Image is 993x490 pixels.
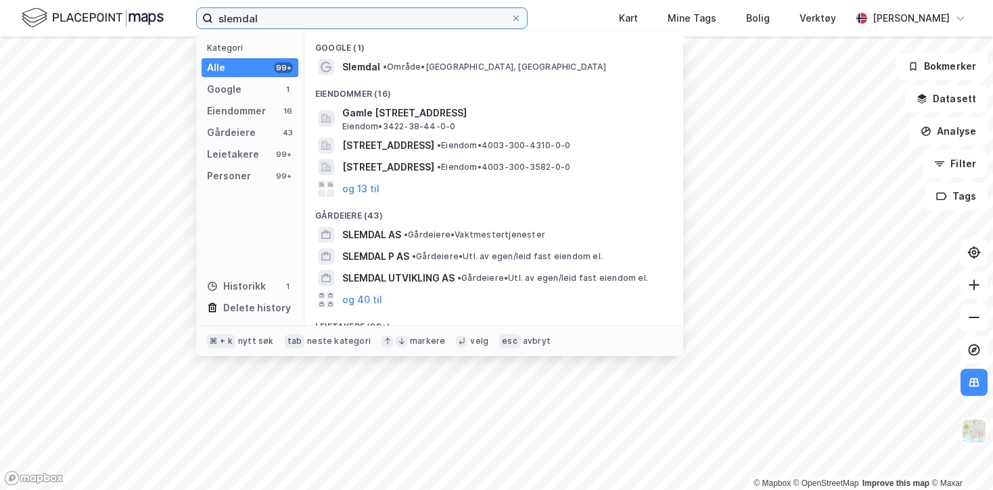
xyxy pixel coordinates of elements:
div: Google (1) [304,32,683,56]
span: Gårdeiere • Utl. av egen/leid fast eiendom el. [412,251,603,262]
button: og 40 til [342,292,382,308]
div: Eiendommer (16) [304,78,683,102]
div: Leietakere [207,146,259,162]
div: 43 [282,127,293,138]
div: Delete history [223,300,291,316]
div: 1 [282,281,293,292]
button: Tags [925,183,988,210]
button: og 13 til [342,181,379,197]
div: Kategori [207,43,298,53]
span: SLEMDAL UTVIKLING AS [342,270,455,286]
img: logo.f888ab2527a4732fd821a326f86c7f29.svg [22,6,164,30]
div: Mine Tags [668,10,716,26]
iframe: Chat Widget [925,425,993,490]
span: [STREET_ADDRESS] [342,137,434,154]
div: Bolig [746,10,770,26]
span: Eiendom • 4003-300-3582-0-0 [437,162,570,173]
span: Eiendom • 3422-38-44-0-0 [342,121,455,132]
div: 99+ [274,149,293,160]
div: avbryt [523,336,551,347]
div: Kart [619,10,638,26]
span: [STREET_ADDRESS] [342,159,434,175]
div: velg [470,336,488,347]
img: Z [961,418,987,444]
span: • [412,251,416,261]
span: Område • [GEOGRAPHIC_DATA], [GEOGRAPHIC_DATA] [383,62,606,72]
a: OpenStreetMap [793,478,859,488]
span: • [383,62,387,72]
span: Gårdeiere • Vaktmestertjenester [404,229,545,240]
div: esc [499,334,520,348]
div: Personer [207,168,251,184]
div: markere [410,336,445,347]
div: [PERSON_NAME] [873,10,950,26]
div: neste kategori [307,336,371,347]
input: Søk på adresse, matrikkel, gårdeiere, leietakere eller personer [213,8,511,28]
div: 99+ [274,171,293,181]
a: Mapbox [754,478,791,488]
span: SLEMDAL P AS [342,248,409,265]
span: Eiendom • 4003-300-4310-0-0 [437,140,570,151]
div: Gårdeiere [207,125,256,141]
div: Alle [207,60,225,76]
div: Gårdeiere (43) [304,200,683,224]
div: Verktøy [800,10,836,26]
div: 1 [282,84,293,95]
div: ⌘ + k [207,334,235,348]
div: 16 [282,106,293,116]
div: tab [285,334,305,348]
div: 99+ [274,62,293,73]
a: Mapbox homepage [4,470,64,486]
button: Analyse [909,118,988,145]
span: • [457,273,461,283]
div: Historikk [207,278,266,294]
span: • [404,229,408,240]
a: Improve this map [862,478,929,488]
span: • [437,162,441,172]
button: Filter [923,150,988,177]
button: Datasett [905,85,988,112]
span: SLEMDAL AS [342,227,401,243]
button: Bokmerker [896,53,988,80]
div: nytt søk [238,336,274,347]
span: Gårdeiere • Utl. av egen/leid fast eiendom el. [457,273,648,284]
span: Gamle [STREET_ADDRESS] [342,105,667,121]
span: • [437,140,441,150]
div: Leietakere (99+) [304,311,683,335]
div: Google [207,81,241,97]
div: Eiendommer [207,103,266,119]
span: Slemdal [342,59,380,75]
